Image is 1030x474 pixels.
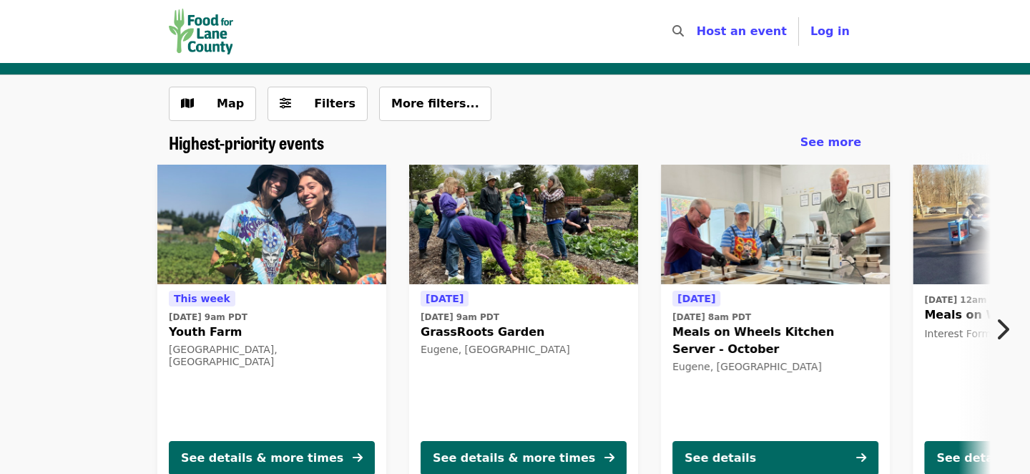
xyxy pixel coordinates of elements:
a: Highest-priority events [169,132,324,153]
i: chevron-right icon [995,316,1009,343]
span: This week [174,293,230,304]
span: [DATE] [426,293,463,304]
img: Meals on Wheels Kitchen Server - October organized by Food for Lane County [661,165,890,285]
div: [GEOGRAPHIC_DATA], [GEOGRAPHIC_DATA] [169,344,375,368]
i: search icon [672,24,684,38]
span: Log in [810,24,850,38]
time: [DATE] 9am PDT [169,311,247,324]
button: Show map view [169,87,256,121]
div: Eugene, [GEOGRAPHIC_DATA] [672,361,878,373]
span: More filters... [391,97,479,110]
time: [DATE] 12am PST [924,294,1008,306]
span: Meals on Wheels Kitchen Server - October [672,324,878,358]
span: See more [800,135,861,149]
div: See details [936,450,1008,467]
span: Map [217,97,244,110]
a: Host an event [697,24,787,38]
button: Log in [799,17,861,46]
span: Youth Farm [169,324,375,341]
span: GrassRoots Garden [421,324,627,341]
img: Youth Farm organized by Food for Lane County [157,165,386,285]
i: arrow-right icon [353,451,363,465]
span: Interest Form [924,328,991,339]
div: See details & more times [181,450,343,467]
i: map icon [181,97,194,110]
time: [DATE] 9am PDT [421,311,499,324]
a: See more [800,134,861,151]
img: GrassRoots Garden organized by Food for Lane County [409,165,638,285]
span: Highest-priority events [169,130,324,155]
div: See details [685,450,756,467]
div: See details & more times [433,450,595,467]
span: [DATE] [677,293,715,304]
div: Highest-priority events [157,132,873,153]
i: arrow-right icon [856,451,866,465]
time: [DATE] 8am PDT [672,311,751,324]
button: Filters (0 selected) [268,87,368,121]
input: Search [692,14,704,49]
div: Eugene, [GEOGRAPHIC_DATA] [421,344,627,356]
img: Food for Lane County - Home [169,9,233,54]
i: arrow-right icon [604,451,614,465]
button: Next item [983,309,1030,349]
button: More filters... [379,87,491,121]
span: Filters [314,97,355,110]
i: sliders-h icon [280,97,291,110]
